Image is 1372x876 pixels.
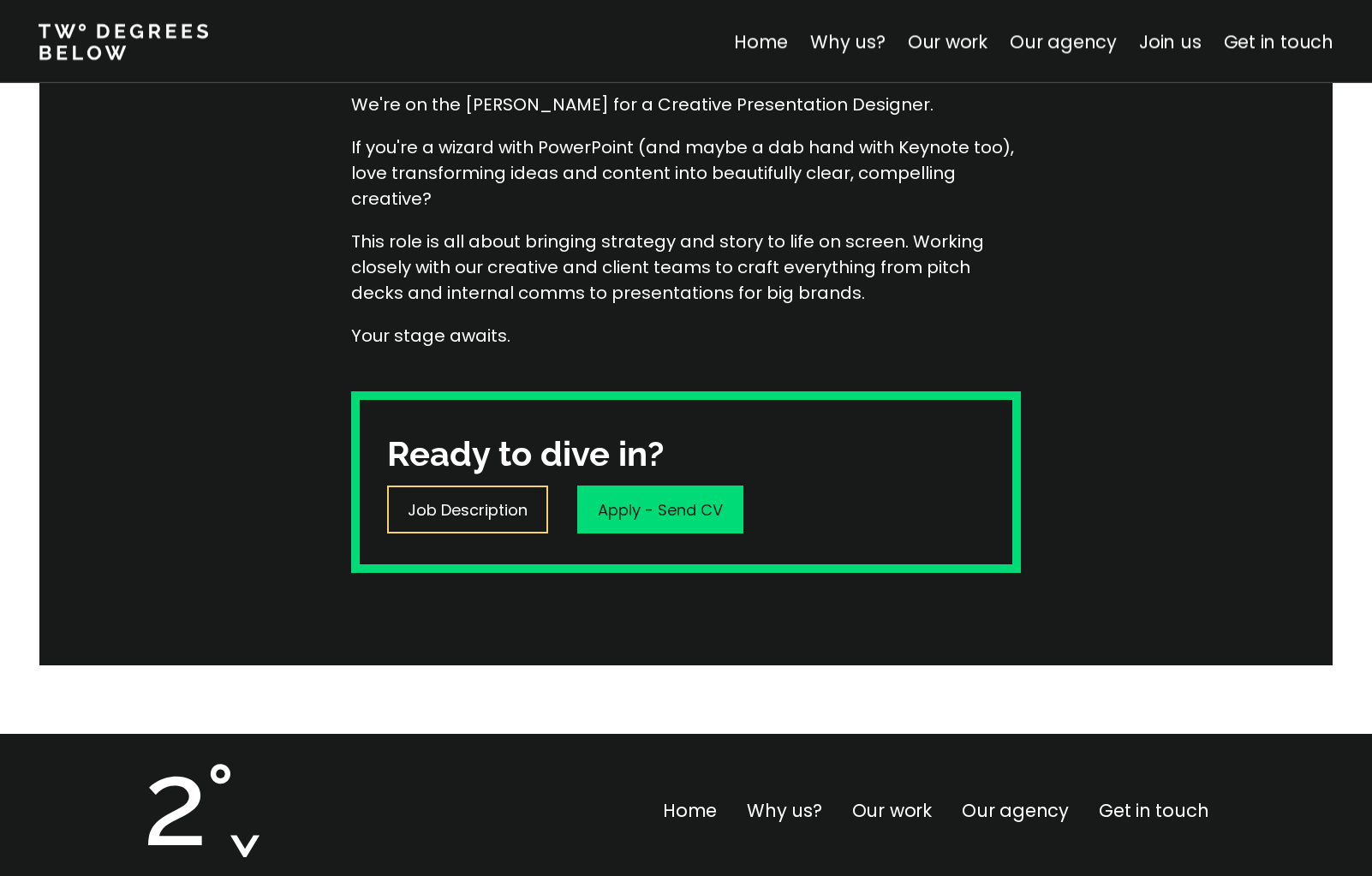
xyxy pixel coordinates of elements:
a: Our work [908,29,987,54]
a: Why us? [747,798,822,823]
a: Why us? [810,29,886,54]
a: Join us [1139,29,1202,54]
p: If you're a wizard with PowerPoint (and maybe a dab hand with Keynote too), love transforming ide... [351,134,1021,212]
h3: Ready to dive in? [387,431,664,477]
p: This role is all about bringing strategy and story to life on screen. Working closely with our cr... [351,229,1021,306]
a: Our work [852,798,932,823]
p: Job Description [408,498,528,521]
a: Get in touch [1224,29,1333,54]
a: Our agency [1010,29,1117,54]
p: We're on the [PERSON_NAME] for a Creative Presentation Designer. [351,92,1021,117]
a: Job Description [387,486,548,533]
p: Apply - Send CV [598,498,723,521]
a: Home [734,29,788,54]
p: Your stage awaits. [351,323,1021,349]
a: Get in touch [1099,798,1208,823]
a: Apply - Send CV [577,486,743,533]
a: Home [663,798,717,823]
a: Our agency [962,798,1069,823]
